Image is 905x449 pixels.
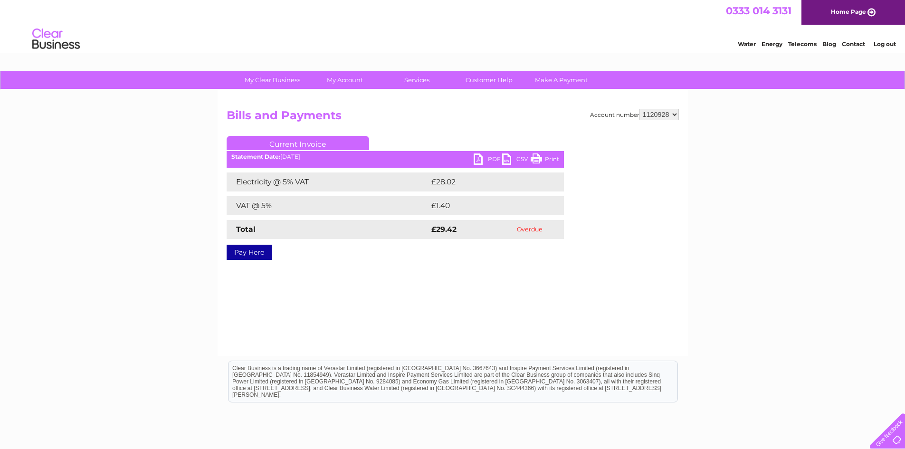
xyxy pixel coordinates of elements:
[474,153,502,167] a: PDF
[842,40,865,48] a: Contact
[788,40,817,48] a: Telecoms
[429,196,541,215] td: £1.40
[738,40,756,48] a: Water
[227,153,564,160] div: [DATE]
[502,153,531,167] a: CSV
[227,196,429,215] td: VAT @ 5%
[378,71,456,89] a: Services
[522,71,600,89] a: Make A Payment
[431,225,457,234] strong: £29.42
[236,225,256,234] strong: Total
[229,5,677,46] div: Clear Business is a trading name of Verastar Limited (registered in [GEOGRAPHIC_DATA] No. 3667643...
[495,220,563,239] td: Overdue
[233,71,312,89] a: My Clear Business
[32,25,80,54] img: logo.png
[822,40,836,48] a: Blog
[227,172,429,191] td: Electricity @ 5% VAT
[726,5,791,17] a: 0333 014 3131
[305,71,384,89] a: My Account
[429,172,545,191] td: £28.02
[874,40,896,48] a: Log out
[227,245,272,260] a: Pay Here
[227,109,679,127] h2: Bills and Payments
[762,40,782,48] a: Energy
[231,153,280,160] b: Statement Date:
[227,136,369,150] a: Current Invoice
[531,153,559,167] a: Print
[590,109,679,120] div: Account number
[450,71,528,89] a: Customer Help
